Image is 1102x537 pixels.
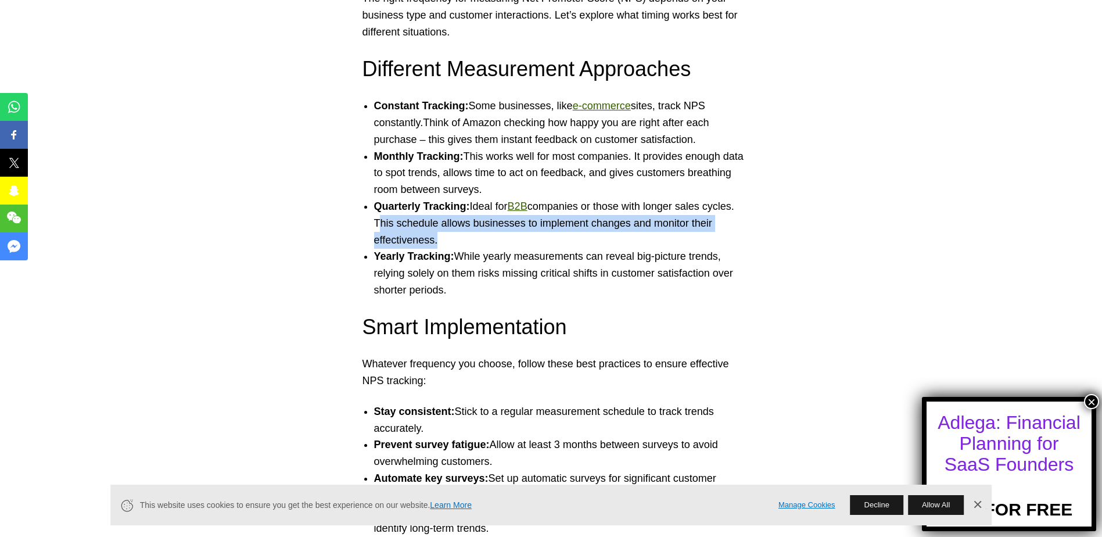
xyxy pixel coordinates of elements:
[374,151,464,162] strong: Monthly Tracking:
[374,403,752,437] li: Stick to a regular measurement schedule to track trends accurately.
[374,439,490,450] strong: Prevent survey fatigue:
[374,250,454,262] strong: Yearly Tracking:
[374,472,489,484] strong: Automate key surveys:
[374,248,752,298] li: While yearly measurements can reveal big-picture trends, relying solely on them risks missing cri...
[508,201,527,212] a: B2B
[362,356,740,389] p: Whatever frequency you choose, follow these best practices to ensure effective NPS tracking:
[374,117,709,145] span: Think of Amazon checking how happy you are right after each purchase – this gives them instant fe...
[374,201,470,212] strong: Quarterly Tracking:
[140,499,762,511] span: This website uses cookies to ensure you get the best experience on our website.
[374,198,752,248] li: Ideal for companies or those with longer sales cycles. This schedule allows businesses to impleme...
[908,495,964,515] button: Allow All
[946,480,1072,520] a: TRY FOR FREE
[362,55,740,84] h3: Different Measurement Approaches
[374,470,752,504] li: Set up automatic surveys for significant customer interactions, such as purchases or calls.
[362,313,740,342] h3: Smart Implementation
[850,495,903,515] button: Decline
[573,100,631,112] a: e-commerce
[120,498,134,513] svg: Cookie Icon
[374,406,455,417] strong: Stay consistent:
[1084,394,1099,409] button: Close
[374,100,469,112] strong: Constant Tracking:
[937,412,1081,475] div: Adlega: Financial Planning for SaaS Founders
[778,499,835,511] a: Manage Cookies
[374,98,752,148] li: Some businesses, like sites, track NPS constantly.
[374,148,752,198] li: This works well for most companies. It provides enough data to spot trends, allows time to act on...
[430,500,472,510] a: Learn More
[968,496,986,514] a: Dismiss Banner
[374,436,752,470] li: Allow at least 3 months between surveys to avoid overwhelming customers.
